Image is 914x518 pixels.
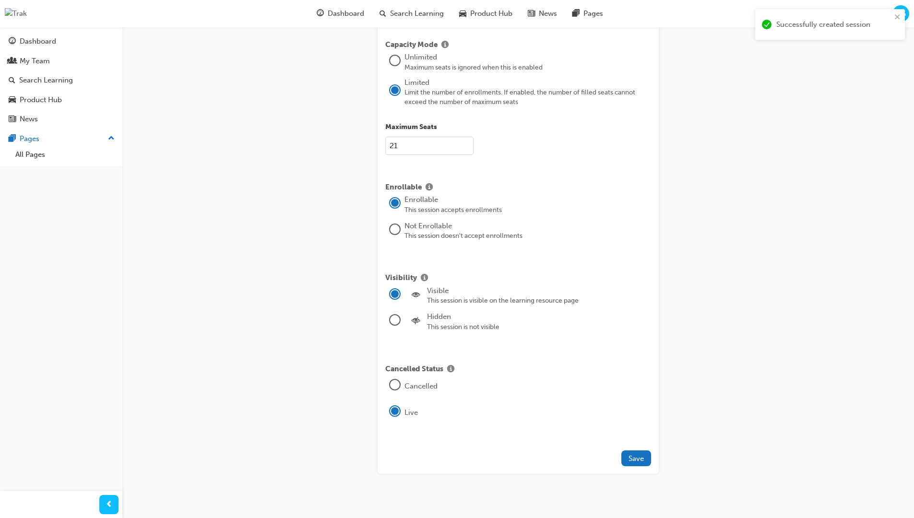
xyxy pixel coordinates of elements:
button: Show info [417,272,432,284]
div: Live [404,407,651,418]
a: Product Hub [4,91,119,109]
span: info-icon [426,184,433,192]
span: Pages [583,8,603,19]
span: search-icon [9,76,15,85]
span: Dashboard [328,8,364,19]
span: News [539,8,557,19]
div: Pages [20,133,39,144]
img: Trak [5,8,27,19]
div: This session is not visible [427,322,651,332]
div: Enrollable [404,194,651,205]
div: Maximum seats is ignored when this is enabled [404,63,651,72]
a: News [4,110,119,128]
span: Enrollable [385,182,422,194]
div: Limited [404,77,651,88]
div: Limit the number of enrollments. If enabled, the number of filled seats cannot exceed the number ... [404,88,651,106]
p: Maximum Seats [385,122,651,133]
span: car-icon [9,96,16,105]
button: TG [892,5,909,22]
button: Show info [422,182,437,194]
span: car-icon [459,8,466,20]
button: Pages [4,130,119,148]
span: pages-icon [9,135,16,143]
button: close [894,13,901,24]
span: Search Learning [390,8,444,19]
span: search-icon [380,8,386,20]
button: Save [621,450,651,466]
button: Show info [438,39,452,51]
a: All Pages [12,147,119,162]
a: My Team [4,52,119,70]
a: car-iconProduct Hub [451,4,520,24]
span: Product Hub [470,8,512,19]
span: Capacity Mode [385,39,438,51]
button: Show info [443,364,458,376]
span: guage-icon [317,8,324,20]
a: pages-iconPages [565,4,611,24]
div: This session doesn't accept enrollments [404,231,651,241]
div: Hidden [427,311,651,322]
a: Dashboard [4,33,119,50]
span: Save [629,454,644,463]
button: DashboardMy TeamSearch LearningProduct HubNews [4,31,119,130]
span: Visibility [385,272,417,284]
span: info-icon [447,365,454,374]
div: Not Enrollable [404,221,651,232]
span: news-icon [9,115,16,124]
a: Search Learning [4,71,119,89]
div: Visible [427,285,651,296]
span: up-icon [108,132,115,145]
span: news-icon [528,8,535,20]
span: people-icon [9,57,16,66]
div: Successfully created session [776,19,891,30]
span: info-icon [421,274,428,283]
span: Cancelled Status [385,364,443,376]
div: Dashboard [20,36,56,47]
div: Cancelled [404,381,651,392]
span: info-icon [441,41,449,50]
div: My Team [20,56,50,67]
div: This session is visible on the learning resource page [427,296,651,306]
a: guage-iconDashboard [309,4,372,24]
a: news-iconNews [520,4,565,24]
div: Search Learning [19,75,73,86]
div: Unlimited [404,52,651,63]
span: pages-icon [572,8,580,20]
span: eye-icon [412,292,419,300]
span: prev-icon [106,499,113,511]
div: This session accepts enrollments [404,205,651,215]
span: guage-icon [9,37,16,46]
div: Product Hub [20,94,62,106]
span: noeye-icon [412,318,419,326]
a: search-iconSearch Learning [372,4,451,24]
div: News [20,114,38,125]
